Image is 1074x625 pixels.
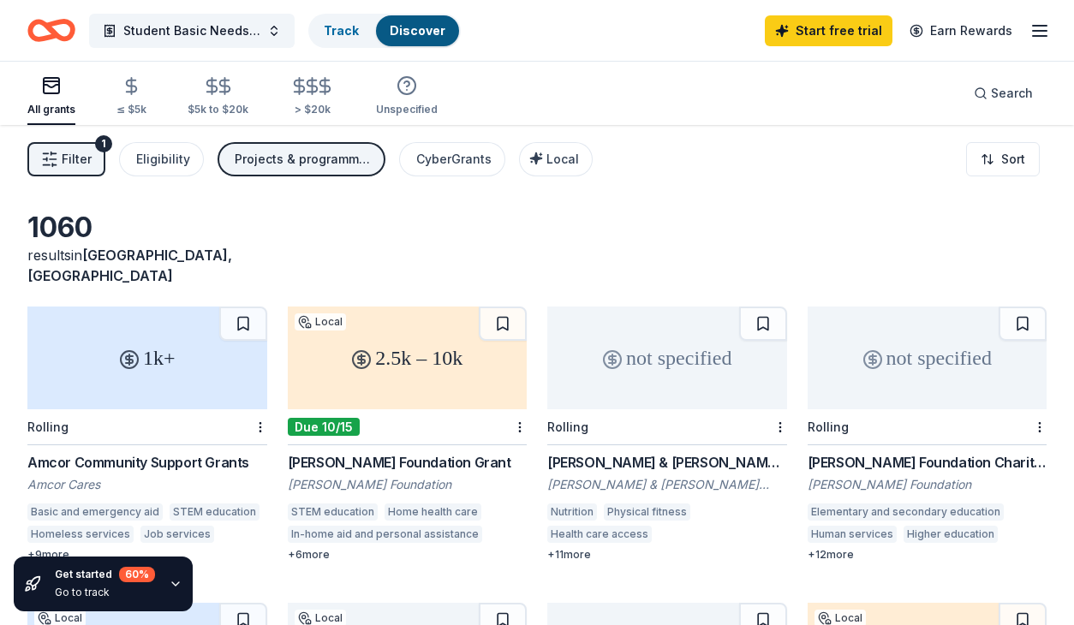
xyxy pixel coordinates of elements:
[89,14,295,48] button: Student Basic Needs Store
[116,69,146,125] button: ≤ $5k
[288,503,378,521] div: STEM education
[604,503,690,521] div: Physical fitness
[324,23,359,38] a: Track
[960,76,1047,110] button: Search
[808,420,849,434] div: Rolling
[546,152,579,166] span: Local
[27,10,75,51] a: Home
[416,149,492,170] div: CyberGrants
[136,149,190,170] div: Eligibility
[288,526,482,543] div: In-home aid and personal assistance
[289,69,335,125] button: > $20k
[27,420,69,434] div: Rolling
[27,476,267,493] div: Amcor Cares
[808,548,1047,562] div: + 12 more
[547,452,787,473] div: [PERSON_NAME] & [PERSON_NAME][US_STATE] Foundation Grants
[27,247,232,284] span: in
[547,307,787,409] div: not specified
[288,307,528,562] a: 2.5k – 10kLocalDue 10/15[PERSON_NAME] Foundation Grant[PERSON_NAME] FoundationSTEM educationHome ...
[235,149,372,170] div: Projects & programming
[808,452,1047,473] div: [PERSON_NAME] Foundation Charitable Donations
[808,476,1047,493] div: [PERSON_NAME] Foundation
[966,142,1040,176] button: Sort
[385,503,481,521] div: Home health care
[116,103,146,116] div: ≤ $5k
[119,567,155,582] div: 60 %
[27,503,163,521] div: Basic and emergency aid
[547,476,787,493] div: [PERSON_NAME] & [PERSON_NAME][US_STATE] Foundation
[288,548,528,562] div: + 6 more
[399,142,505,176] button: CyberGrants
[288,307,528,409] div: 2.5k – 10k
[808,307,1047,409] div: not specified
[904,526,998,543] div: Higher education
[27,211,267,245] div: 1060
[95,135,112,152] div: 1
[288,452,528,473] div: [PERSON_NAME] Foundation Grant
[55,567,155,582] div: Get started
[1001,149,1025,170] span: Sort
[27,245,267,286] div: results
[27,307,267,409] div: 1k+
[288,418,360,436] div: Due 10/15
[899,15,1023,46] a: Earn Rewards
[308,14,461,48] button: TrackDiscover
[140,526,214,543] div: Job services
[27,247,232,284] span: [GEOGRAPHIC_DATA], [GEOGRAPHIC_DATA]
[123,21,260,41] span: Student Basic Needs Store
[547,420,588,434] div: Rolling
[547,548,787,562] div: + 11 more
[765,15,892,46] a: Start free trial
[55,586,155,599] div: Go to track
[295,313,346,330] div: Local
[547,503,597,521] div: Nutrition
[376,103,438,116] div: Unspecified
[27,142,105,176] button: Filter1
[808,503,1004,521] div: Elementary and secondary education
[119,142,204,176] button: Eligibility
[808,526,897,543] div: Human services
[27,68,75,125] button: All grants
[27,307,267,562] a: 1k+RollingAmcor Community Support GrantsAmcor CaresBasic and emergency aidSTEM educationHomeless ...
[27,103,75,116] div: All grants
[27,526,134,543] div: Homeless services
[376,68,438,125] button: Unspecified
[547,307,787,562] a: not specifiedRolling[PERSON_NAME] & [PERSON_NAME][US_STATE] Foundation Grants[PERSON_NAME] & [PER...
[547,526,652,543] div: Health care access
[991,83,1033,104] span: Search
[188,103,248,116] div: $5k to $20k
[390,23,445,38] a: Discover
[808,307,1047,562] a: not specifiedRolling[PERSON_NAME] Foundation Charitable Donations[PERSON_NAME] FoundationElementa...
[188,69,248,125] button: $5k to $20k
[62,149,92,170] span: Filter
[170,503,260,521] div: STEM education
[288,476,528,493] div: [PERSON_NAME] Foundation
[289,103,335,116] div: > $20k
[27,452,267,473] div: Amcor Community Support Grants
[519,142,593,176] button: Local
[218,142,385,176] button: Projects & programming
